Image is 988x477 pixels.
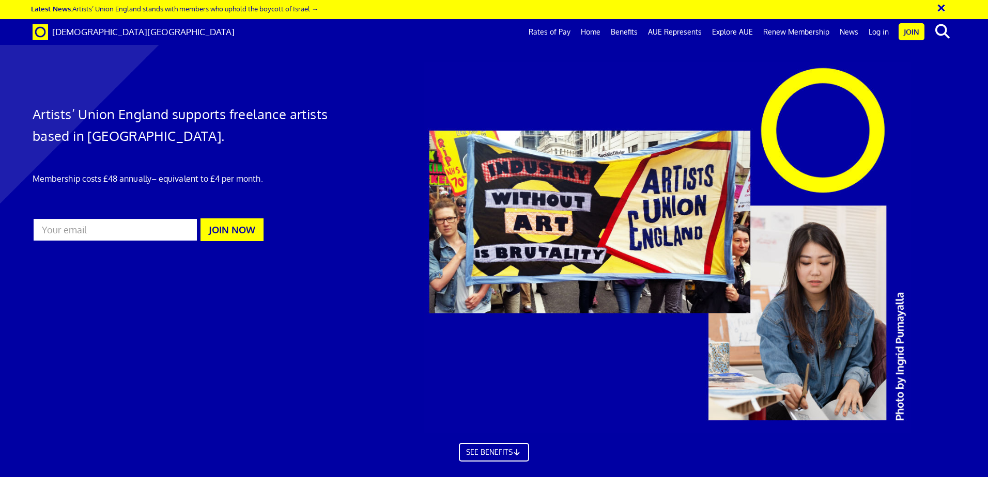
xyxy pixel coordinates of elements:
[863,19,894,45] a: Log in
[707,19,758,45] a: Explore AUE
[899,23,924,40] a: Join
[200,218,264,241] button: JOIN NOW
[33,172,330,185] p: Membership costs £48 annually – equivalent to £4 per month.
[25,19,242,45] a: Brand [DEMOGRAPHIC_DATA][GEOGRAPHIC_DATA]
[33,218,198,242] input: Your email
[33,103,330,147] h1: Artists’ Union England supports freelance artists based in [GEOGRAPHIC_DATA].
[835,19,863,45] a: News
[31,4,318,13] a: Latest News:Artists’ Union England stands with members who uphold the boycott of Israel →
[459,443,529,462] a: SEE BENEFITS
[576,19,606,45] a: Home
[31,4,72,13] strong: Latest News:
[52,26,235,37] span: [DEMOGRAPHIC_DATA][GEOGRAPHIC_DATA]
[758,19,835,45] a: Renew Membership
[927,21,958,42] button: search
[643,19,707,45] a: AUE Represents
[523,19,576,45] a: Rates of Pay
[606,19,643,45] a: Benefits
